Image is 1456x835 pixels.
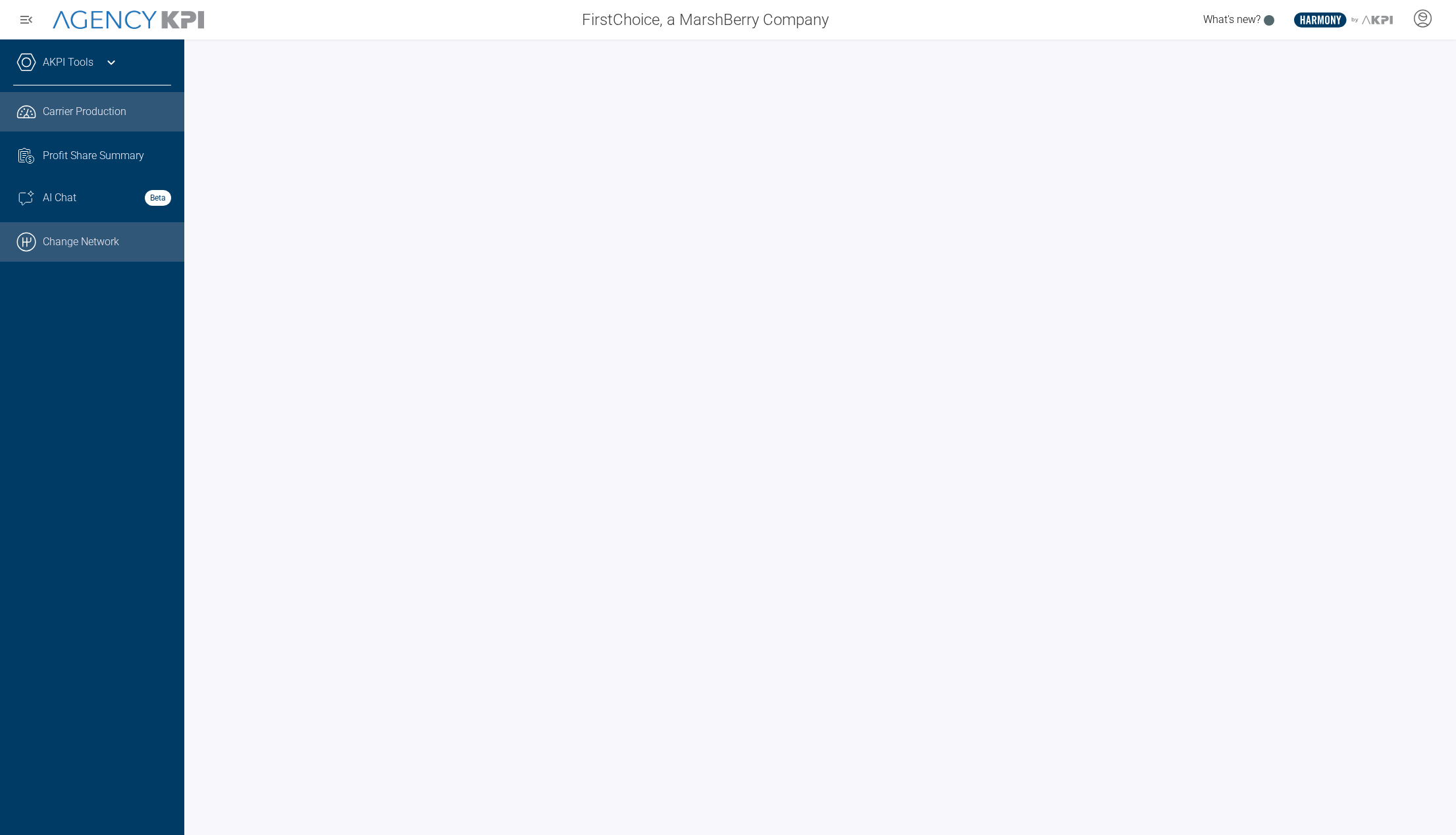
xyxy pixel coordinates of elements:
span: FirstChoice, a MarshBerry Company [582,8,829,32]
span: AI Chat [43,190,76,206]
span: What's new? [1203,13,1261,26]
img: AgencyKPI [53,11,204,30]
span: Carrier Production [43,104,126,120]
strong: Beta [145,190,171,206]
span: Profit Share Summary [43,148,144,164]
a: AKPI Tools [43,55,93,70]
